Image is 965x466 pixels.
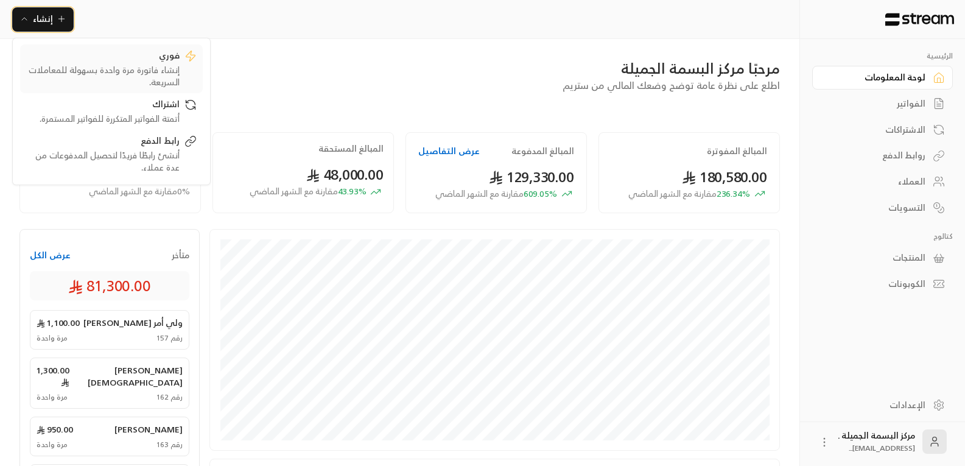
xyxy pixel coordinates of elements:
button: عرض الكل [30,249,71,261]
div: لوحة المعلومات [827,71,925,83]
span: 950.00 [37,423,73,436]
h2: المبالغ المستحقة [318,143,384,155]
span: رقم 162 [156,392,183,402]
img: Logo [884,13,955,26]
p: كتالوج [812,231,953,241]
div: أنشئ رابطًا فريدًا لتحصيل المدفوعات من عدة عملاء. [26,149,180,174]
span: رقم 157 [156,333,183,343]
a: العملاء [812,170,953,194]
span: [PERSON_NAME] [114,423,183,436]
span: 236.34 % [628,188,750,200]
span: مرة واحدة [37,392,68,402]
h2: المبالغ المفوترة [707,145,767,157]
h2: المبالغ المدفوعة [511,145,574,157]
div: مرحبًا مركز البسمة الجميلة [19,58,780,78]
span: مقارنة مع الشهر الماضي [628,186,717,201]
span: 180,580.00 [682,164,767,189]
div: اشتراك [26,98,180,113]
div: فوري [26,49,180,64]
div: رابط الدفع [26,135,180,149]
span: رقم 163 [156,440,183,450]
a: فوريإنشاء فاتورة مرة واحدة بسهولة للمعاملات السريعة. [20,44,203,93]
span: 48,000.00 [306,162,384,187]
span: 43.93 % [250,185,367,198]
span: 1,300.00 [37,364,69,389]
a: الفواتير [812,92,953,116]
span: [EMAIL_ADDRESS]... [849,442,915,454]
a: لوحة المعلومات [812,66,953,90]
div: العملاء [827,175,925,188]
button: إنشاء [12,7,74,32]
a: روابط الدفع [812,144,953,168]
a: الكوبونات [812,272,953,296]
span: مرة واحدة [37,440,68,450]
div: المنتجات [827,252,925,264]
span: 609.05 % [435,188,557,200]
span: 81,300.00 [68,276,151,295]
div: مركز البسمة الجميلة . [838,429,915,454]
span: 0 % مقارنة مع الشهر الماضي [89,185,190,198]
span: 129,330.00 [489,164,574,189]
div: أتمتة الفواتير المتكررة للفواتير المستمرة. [26,113,180,125]
a: رابط الدفعأنشئ رابطًا فريدًا لتحصيل المدفوعات من عدة عملاء. [20,130,203,178]
a: اشتراكأتمتة الفواتير المتكررة للفواتير المستمرة. [20,93,203,130]
span: 1,100.00 [37,317,80,329]
button: عرض التفاصيل [418,145,480,157]
a: الإعدادات [812,393,953,417]
div: الكوبونات [827,278,925,290]
div: الفواتير [827,97,925,110]
span: مقارنة مع الشهر الماضي [250,183,338,199]
span: ولي أمر [PERSON_NAME] [83,317,183,329]
div: التسويات [827,202,925,214]
a: الاشتراكات [812,118,953,141]
span: [PERSON_NAME][DEMOGRAPHIC_DATA] [69,364,183,389]
a: المنتجات [812,246,953,270]
span: إنشاء [33,11,53,26]
div: الإعدادات [827,399,925,411]
div: إنشاء فاتورة مرة واحدة بسهولة للمعاملات السريعة. [26,64,180,88]
span: مرة واحدة [37,333,68,343]
span: مقارنة مع الشهر الماضي [435,186,524,201]
div: روابط الدفع [827,149,925,161]
div: الاشتراكات [827,124,925,136]
p: الرئيسية [812,51,953,61]
span: متأخر [172,249,189,261]
a: التسويات [812,196,953,219]
span: اطلع على نظرة عامة توضح وضعك المالي من ستريم [563,77,780,94]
